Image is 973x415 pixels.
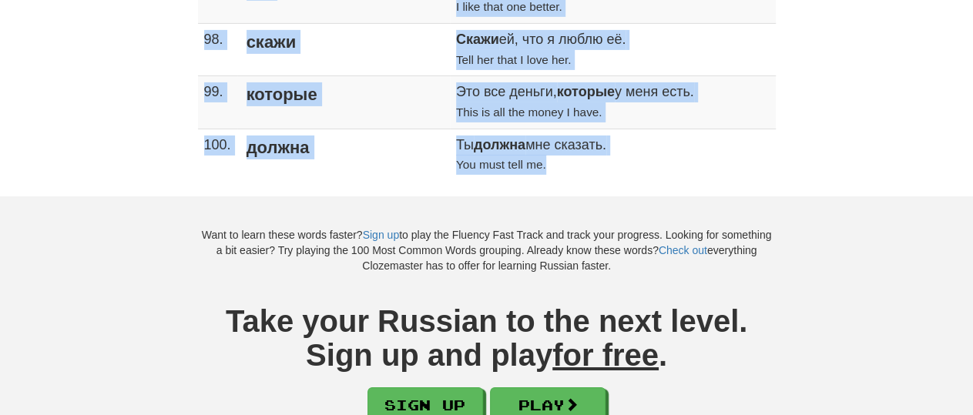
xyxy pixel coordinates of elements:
[450,23,776,75] td: ей, что я люблю её.
[198,227,776,273] p: Want to learn these words faster? to play the Fluency Fast Track and track your progress. Looking...
[450,129,776,181] td: Ты мне сказать.
[237,76,450,129] td: которые
[456,105,602,119] small: This is all the money I have.
[474,137,525,152] strong: должна
[198,304,776,372] h3: Take your Russian to the next level. Sign up and play .
[198,129,237,181] td: 100.
[659,244,707,256] a: Check out
[456,32,499,47] strong: Скажи
[456,158,546,171] small: You must tell me.
[198,23,237,75] td: 98.
[237,129,450,181] td: должна
[363,229,399,241] a: Sign up
[237,23,450,75] td: скажи
[557,84,615,99] strong: которые
[450,76,776,129] td: Это все деньги, у меня есть.
[456,53,572,66] small: Tell her that I love her.
[552,338,659,372] u: for free
[198,76,237,129] td: 99.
